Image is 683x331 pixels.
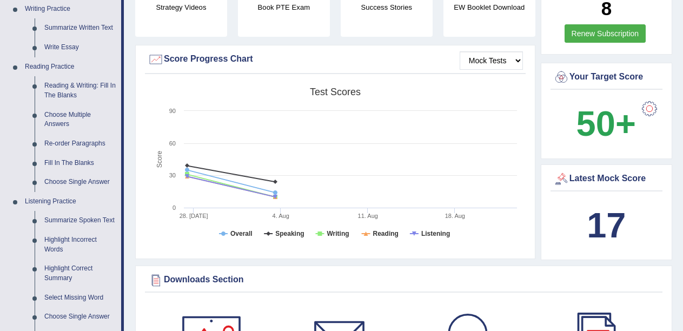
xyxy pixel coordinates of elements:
[20,57,121,77] a: Reading Practice
[275,230,304,237] tspan: Speaking
[421,230,450,237] tspan: Listening
[39,38,121,57] a: Write Essay
[39,76,121,105] a: Reading & Writing: Fill In The Blanks
[39,259,121,288] a: Highlight Correct Summary
[341,2,433,13] h4: Success Stories
[273,213,289,219] tspan: 4. Aug
[135,2,227,13] h4: Strategy Videos
[373,230,399,237] tspan: Reading
[553,171,660,187] div: Latest Mock Score
[443,2,535,13] h4: EW Booklet Download
[39,134,121,154] a: Re-order Paragraphs
[169,140,176,147] text: 60
[39,230,121,259] a: Highlight Incorrect Words
[587,206,626,245] b: 17
[576,104,636,143] b: 50+
[553,69,660,85] div: Your Target Score
[445,213,465,219] tspan: 18. Aug
[310,87,361,97] tspan: Test scores
[565,24,646,43] a: Renew Subscription
[39,18,121,38] a: Summarize Written Text
[169,108,176,114] text: 90
[358,213,378,219] tspan: 11. Aug
[39,307,121,327] a: Choose Single Answer
[39,173,121,192] a: Choose Single Answer
[180,213,208,219] tspan: 28. [DATE]
[238,2,330,13] h4: Book PTE Exam
[327,230,349,237] tspan: Writing
[39,154,121,173] a: Fill In The Blanks
[148,51,523,68] div: Score Progress Chart
[173,204,176,211] text: 0
[148,272,660,288] div: Downloads Section
[156,151,163,168] tspan: Score
[20,192,121,211] a: Listening Practice
[230,230,253,237] tspan: Overall
[39,211,121,230] a: Summarize Spoken Text
[39,288,121,308] a: Select Missing Word
[39,105,121,134] a: Choose Multiple Answers
[169,172,176,178] text: 30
